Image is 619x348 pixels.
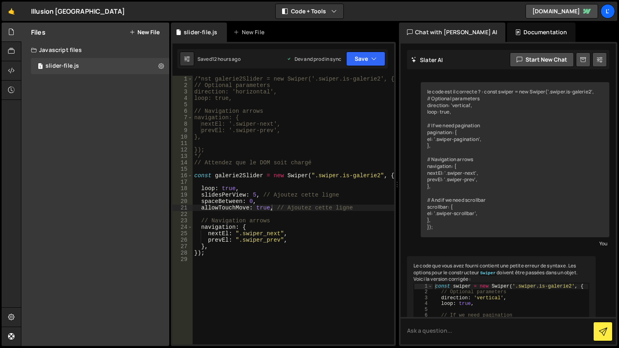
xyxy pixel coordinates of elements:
div: 3 [172,89,193,95]
div: Illusion [GEOGRAPHIC_DATA] [31,6,125,16]
div: 12 [172,147,193,153]
div: 10 [172,134,193,140]
button: Start new chat [510,52,574,67]
div: le code est il correcte ? : const swiper = new Swiper('.swiper.is-galerie2', // Optional paramete... [421,82,609,237]
div: 9 [172,127,193,134]
div: 16 [172,172,193,179]
button: Code + Tools [276,4,343,19]
div: 29 [172,256,193,263]
div: 22 [172,211,193,217]
span: 1 [38,64,43,70]
div: 6 [172,108,193,114]
div: Dev and prod in sync [287,56,341,62]
div: Javascript files [21,42,169,58]
h2: Slater AI [411,56,443,64]
div: 6 [414,313,433,318]
div: 13 [172,153,193,159]
div: 5 [414,307,433,313]
div: Chat with [PERSON_NAME] AI [399,23,505,42]
div: 12 hours ago [212,56,241,62]
div: You [423,239,607,248]
div: 14 [172,159,193,166]
button: New File [129,29,160,35]
div: 5 [172,101,193,108]
div: 27 [172,243,193,250]
div: 26 [172,237,193,243]
div: 23 [172,217,193,224]
div: 17 [172,179,193,185]
div: 28 [172,250,193,256]
div: 7 [172,114,193,121]
div: 1 [414,284,433,289]
div: 3 [414,295,433,301]
div: 1 [172,76,193,82]
div: 16569/45286.js [31,58,169,74]
div: slider-file.js [184,28,217,36]
div: Saved [197,56,241,62]
div: 20 [172,198,193,205]
div: Documentation [507,23,575,42]
div: slider-file.js [46,62,79,70]
a: 🤙 [2,2,21,21]
code: Swiper [479,270,496,276]
a: [DOMAIN_NAME] [526,4,598,19]
div: 24 [172,224,193,230]
div: 2 [414,290,433,295]
h2: Files [31,28,46,37]
div: 8 [172,121,193,127]
div: 4 [172,95,193,101]
button: Save [346,52,385,66]
div: 19 [172,192,193,198]
div: 25 [172,230,193,237]
div: 21 [172,205,193,211]
div: 2 [172,82,193,89]
a: L' [600,4,615,19]
div: 18 [172,185,193,192]
div: 4 [414,301,433,307]
div: 11 [172,140,193,147]
div: 15 [172,166,193,172]
div: New File [233,28,267,36]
